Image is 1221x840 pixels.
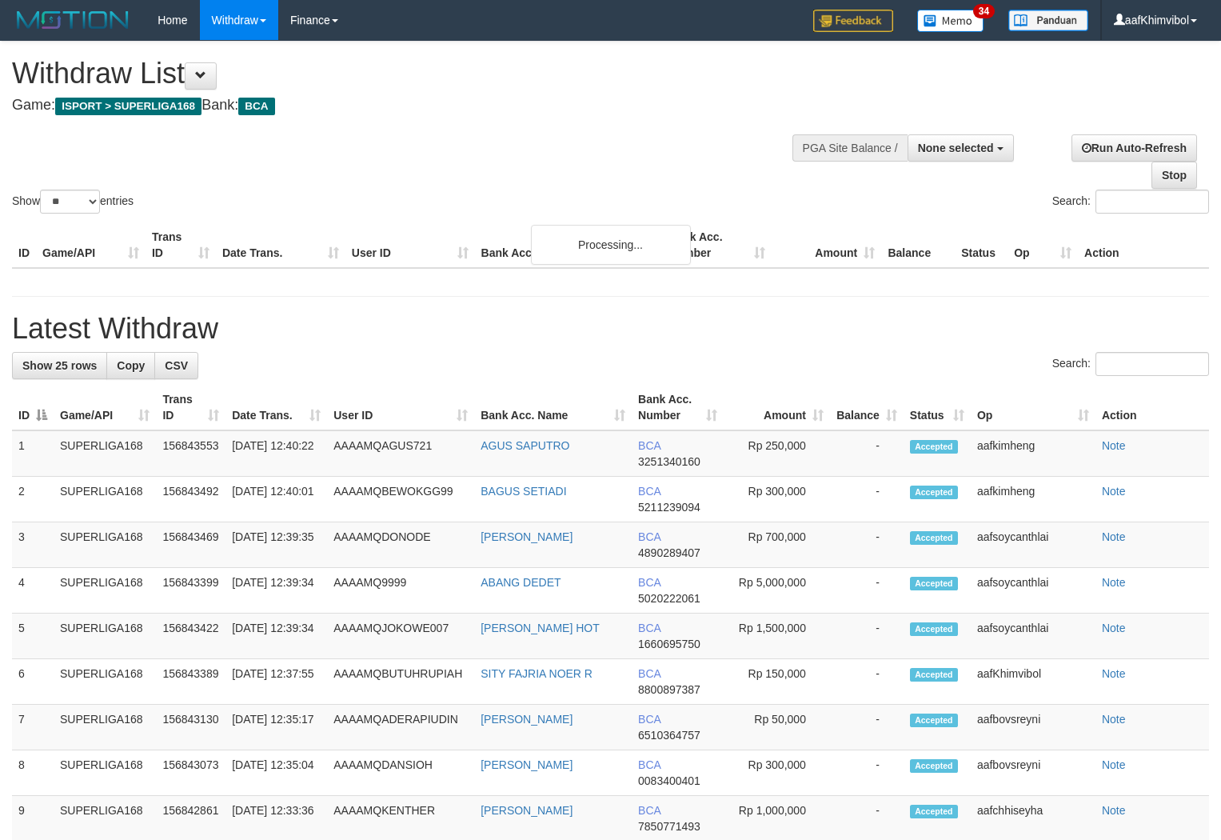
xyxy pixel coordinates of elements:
span: Copy 7850771493 to clipboard [638,820,700,833]
th: Bank Acc. Name [475,222,663,268]
span: BCA [638,576,660,589]
td: AAAAMQADERAPIUDIN [327,705,474,750]
span: Accepted [910,805,958,818]
td: AAAAMQDANSIOH [327,750,474,796]
td: 2 [12,477,54,522]
th: Balance [881,222,955,268]
span: Copy 5211239094 to clipboard [638,501,700,514]
span: Copy 0083400401 to clipboard [638,774,700,787]
th: Amount: activate to sort column ascending [724,385,830,430]
a: Note [1102,530,1126,543]
a: Note [1102,576,1126,589]
a: Note [1102,439,1126,452]
span: Show 25 rows [22,359,97,372]
td: SUPERLIGA168 [54,477,156,522]
td: [DATE] 12:40:01 [225,477,327,522]
span: BCA [638,485,660,498]
td: SUPERLIGA168 [54,614,156,659]
td: 1 [12,430,54,477]
th: Action [1078,222,1209,268]
div: Processing... [531,225,691,265]
td: - [830,750,904,796]
span: Copy 5020222061 to clipboard [638,592,700,605]
td: [DATE] 12:35:04 [225,750,327,796]
span: Accepted [910,714,958,727]
span: CSV [165,359,188,372]
a: Note [1102,667,1126,680]
th: Game/API: activate to sort column ascending [54,385,156,430]
span: BCA [638,622,660,634]
td: aafsoycanthlai [971,522,1095,568]
th: Balance: activate to sort column ascending [830,385,904,430]
select: Showentries [40,190,100,214]
h1: Latest Withdraw [12,313,1209,345]
span: Accepted [910,531,958,545]
button: None selected [908,134,1014,162]
span: BCA [638,439,660,452]
span: BCA [638,667,660,680]
td: Rp 50,000 [724,705,830,750]
span: 34 [973,4,995,18]
a: Note [1102,713,1126,726]
a: BAGUS SETIADI [481,485,566,498]
td: Rp 150,000 [724,659,830,705]
td: 156843422 [156,614,225,659]
td: Rp 5,000,000 [724,568,830,614]
a: Run Auto-Refresh [1071,134,1197,162]
td: 8 [12,750,54,796]
img: Button%20Memo.svg [917,10,984,32]
a: Copy [106,352,155,379]
td: SUPERLIGA168 [54,522,156,568]
td: aafsoycanthlai [971,614,1095,659]
td: - [830,430,904,477]
td: - [830,659,904,705]
div: PGA Site Balance / [792,134,908,162]
th: User ID [345,222,475,268]
a: Stop [1151,162,1197,189]
td: SUPERLIGA168 [54,659,156,705]
span: Copy [117,359,145,372]
td: Rp 300,000 [724,477,830,522]
a: Note [1102,485,1126,498]
a: Note [1102,622,1126,634]
th: Trans ID [146,222,216,268]
label: Show entries [12,190,134,214]
td: 156843130 [156,705,225,750]
td: SUPERLIGA168 [54,430,156,477]
span: BCA [638,804,660,817]
a: SITY FAJRIA NOER R [481,667,593,680]
span: Accepted [910,486,958,499]
td: - [830,568,904,614]
td: AAAAMQBEWOKGG99 [327,477,474,522]
td: 6 [12,659,54,705]
span: Accepted [910,577,958,590]
th: Status [955,222,1008,268]
span: ISPORT > SUPERLIGA168 [55,98,202,115]
th: Date Trans.: activate to sort column ascending [225,385,327,430]
a: CSV [154,352,198,379]
td: aafsoycanthlai [971,568,1095,614]
a: [PERSON_NAME] [481,758,573,771]
span: Copy 1660695750 to clipboard [638,638,700,650]
td: - [830,614,904,659]
td: Rp 300,000 [724,750,830,796]
td: 156843073 [156,750,225,796]
th: Date Trans. [216,222,345,268]
label: Search: [1052,190,1209,214]
td: [DATE] 12:35:17 [225,705,327,750]
td: aafbovsreyni [971,750,1095,796]
a: [PERSON_NAME] [481,804,573,817]
td: 5 [12,614,54,659]
input: Search: [1095,352,1209,376]
td: - [830,477,904,522]
span: None selected [918,142,994,154]
td: aafbovsreyni [971,705,1095,750]
td: [DATE] 12:37:55 [225,659,327,705]
a: ABANG DEDET [481,576,561,589]
td: 156843492 [156,477,225,522]
span: Copy 8800897387 to clipboard [638,683,700,696]
img: Feedback.jpg [813,10,893,32]
td: [DATE] 12:39:34 [225,614,327,659]
td: AAAAMQJOKOWE007 [327,614,474,659]
span: BCA [638,713,660,726]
